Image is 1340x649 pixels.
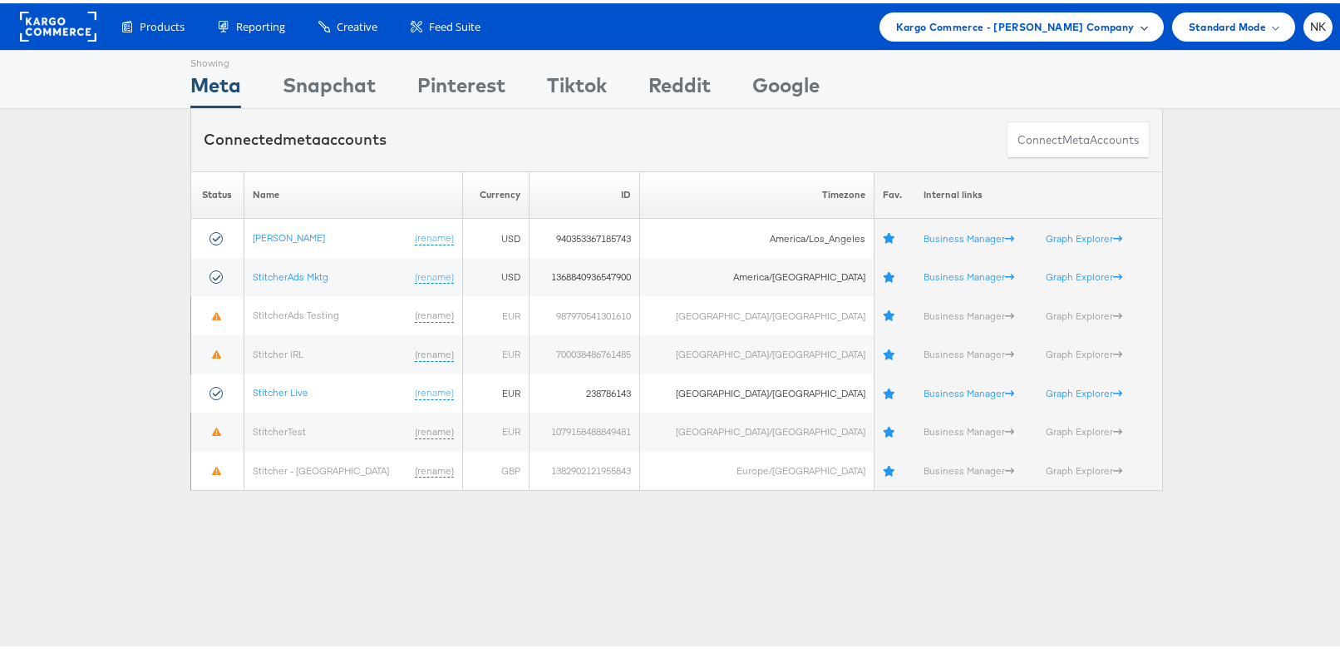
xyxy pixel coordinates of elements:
a: Stitcher IRL [253,344,303,357]
td: 1368840936547900 [529,255,639,294]
td: Europe/[GEOGRAPHIC_DATA] [639,448,874,488]
a: (rename) [415,461,454,475]
a: Graph Explorer [1046,306,1122,319]
td: EUR [463,332,529,371]
a: Business Manager [924,306,1014,319]
a: Business Manager [924,229,1014,241]
div: Meta [190,67,241,105]
th: Currency [463,168,529,216]
a: (rename) [415,422,454,436]
div: Connected accounts [204,126,387,147]
td: USD [463,255,529,294]
a: Business Manager [924,344,1014,357]
td: USD [463,216,529,255]
a: Business Manager [924,461,1014,473]
a: (rename) [415,267,454,281]
div: Reddit [648,67,711,105]
span: Creative [337,16,377,32]
span: Kargo Commerce - [PERSON_NAME] Company [896,15,1135,32]
div: Google [752,67,820,105]
div: Pinterest [417,67,505,105]
td: EUR [463,293,529,332]
a: StitcherTest [253,422,306,434]
th: ID [529,168,639,216]
div: Snapchat [283,67,376,105]
td: [GEOGRAPHIC_DATA]/[GEOGRAPHIC_DATA] [639,332,874,371]
a: StitcherAds Testing [253,305,339,318]
td: [GEOGRAPHIC_DATA]/[GEOGRAPHIC_DATA] [639,409,874,448]
a: Business Manager [924,267,1014,280]
a: Stitcher Live [253,383,308,395]
td: America/[GEOGRAPHIC_DATA] [639,255,874,294]
td: 1382902121955843 [529,448,639,488]
a: Graph Explorer [1046,461,1122,473]
a: Graph Explorer [1046,384,1122,396]
a: Business Manager [924,384,1014,396]
span: NK [1310,18,1327,29]
a: Graph Explorer [1046,344,1122,357]
a: (rename) [415,383,454,397]
a: Graph Explorer [1046,229,1122,241]
a: (rename) [415,305,454,320]
th: Timezone [639,168,874,216]
td: EUR [463,409,529,448]
th: Name [244,168,463,216]
a: Graph Explorer [1046,267,1122,280]
span: Standard Mode [1189,15,1266,32]
td: [GEOGRAPHIC_DATA]/[GEOGRAPHIC_DATA] [639,371,874,410]
span: Feed Suite [429,16,480,32]
td: 987970541301610 [529,293,639,332]
a: [PERSON_NAME] [253,228,325,240]
a: Stitcher - [GEOGRAPHIC_DATA] [253,461,389,473]
a: StitcherAds Mktg [253,267,328,280]
span: Reporting [236,16,285,32]
span: Products [140,16,185,32]
th: Status [190,168,244,216]
span: meta [1062,129,1090,145]
a: (rename) [415,228,454,242]
td: [GEOGRAPHIC_DATA]/[GEOGRAPHIC_DATA] [639,293,874,332]
div: Showing [190,47,241,67]
div: Tiktok [547,67,607,105]
td: GBP [463,448,529,488]
button: ConnectmetaAccounts [1007,118,1150,156]
a: Business Manager [924,422,1014,434]
td: 238786143 [529,371,639,410]
td: 700038486761485 [529,332,639,371]
a: (rename) [415,344,454,359]
span: meta [283,126,321,146]
td: EUR [463,371,529,410]
td: 940353367185743 [529,216,639,255]
a: Graph Explorer [1046,422,1122,434]
td: 1079158488849481 [529,409,639,448]
td: America/Los_Angeles [639,216,874,255]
